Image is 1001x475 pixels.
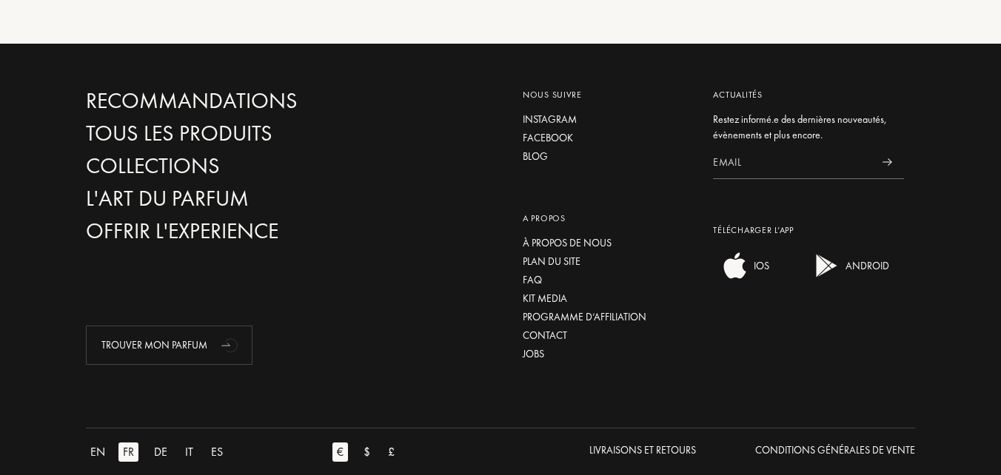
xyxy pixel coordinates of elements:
a: Contact [523,328,692,343]
a: L'Art du Parfum [86,186,347,212]
input: Email [713,146,871,179]
a: € [332,442,359,462]
a: Offrir l'experience [86,218,347,244]
a: FAQ [523,272,692,288]
img: news_send.svg [883,158,892,166]
a: £ [384,442,408,462]
a: android appANDROID [805,270,889,283]
a: ES [207,442,236,462]
div: FR [118,442,138,462]
a: FR [118,442,150,462]
div: A propos [523,212,692,225]
a: Collections [86,153,347,179]
a: Facebook [523,130,692,146]
a: Instagram [523,112,692,127]
div: IT [181,442,198,462]
div: £ [384,442,399,462]
div: Télécharger L’app [713,223,904,237]
div: DE [150,442,172,462]
a: Recommandations [86,88,347,114]
a: Jobs [523,346,692,362]
a: À propos de nous [523,235,692,251]
a: Livraisons et Retours [589,442,696,462]
a: Tous les produits [86,121,347,146]
div: Nous suivre [523,88,692,101]
div: Trouver mon parfum [86,326,252,365]
a: Blog [523,149,692,164]
div: ES [207,442,227,462]
a: IT [181,442,207,462]
img: ios app [720,251,750,280]
div: Actualités [713,88,904,101]
div: $ [359,442,375,462]
div: Conditions Générales de Vente [755,442,915,458]
div: IOS [750,251,769,280]
div: animation [216,330,246,360]
div: ANDROID [842,251,889,280]
a: ios appIOS [713,270,769,283]
img: android app [812,251,842,280]
a: Plan du site [523,254,692,269]
a: DE [150,442,181,462]
a: Programme d’affiliation [523,309,692,325]
div: EN [86,442,110,462]
div: Restez informé.e des dernières nouveautés, évènements et plus encore. [713,112,904,143]
a: Kit media [523,291,692,306]
div: Livraisons et Retours [589,442,696,458]
div: € [332,442,348,462]
a: EN [86,442,118,462]
a: Conditions Générales de Vente [755,442,915,462]
a: $ [359,442,384,462]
